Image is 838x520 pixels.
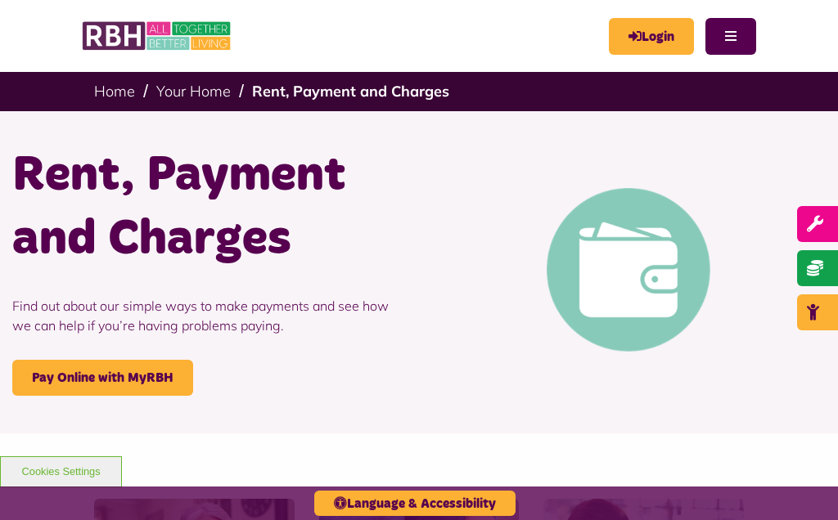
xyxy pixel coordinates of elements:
iframe: Netcall Web Assistant for live chat [764,446,838,520]
a: MyRBH [609,18,694,55]
img: Pay Rent [547,188,710,352]
a: Your Home [156,82,231,101]
a: Home [94,82,135,101]
p: Find out about our simple ways to make payments and see how we can help if you’re having problems... [12,271,407,360]
h1: Rent, Payment and Charges [12,144,407,271]
a: Rent, Payment and Charges [252,82,449,101]
a: Pay Online with MyRBH [12,360,193,396]
img: RBH [82,16,233,56]
button: Language & Accessibility [314,491,516,516]
button: Navigation [705,18,756,55]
